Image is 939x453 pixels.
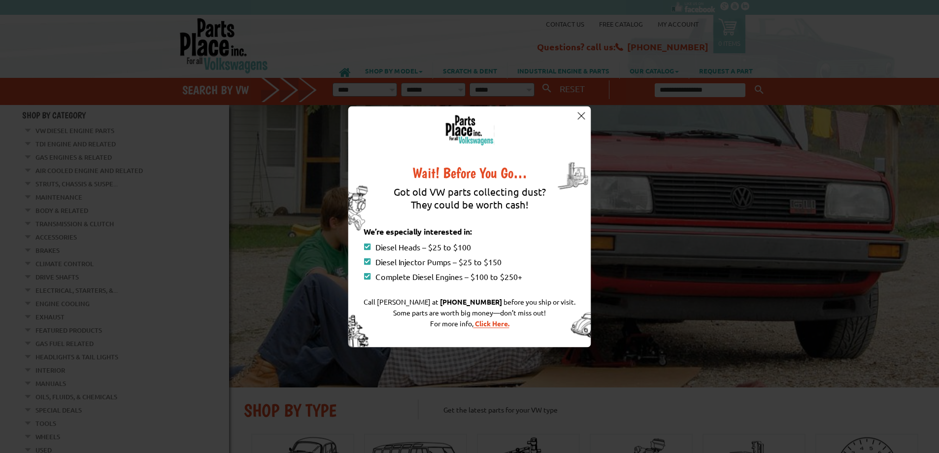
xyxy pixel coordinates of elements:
[364,165,575,180] div: Wait! Before You Go…
[364,273,370,279] img: points
[438,297,503,306] a: [PHONE_NUMBER]
[364,243,370,250] img: points
[364,256,575,266] div: Diesel Injector Pumps – $25 to $150
[364,286,575,338] div: Call [PERSON_NAME] at before you ship or visit. Some parts are worth big money—don’t miss out! Fo...
[364,180,575,225] div: Got old VW parts collecting dust? They could be worth cash!
[364,226,472,236] strong: We’re especially interested in:
[364,258,370,265] img: points
[577,112,585,120] img: close
[440,297,502,306] strong: [PHONE_NUMBER]
[445,115,495,145] img: logo
[364,242,575,251] div: Diesel Heads – $25 to $100
[475,318,509,327] strong: Click Here.
[364,271,575,281] div: Complete Diesel Engines – $100 to $250+
[473,318,509,327] a: Click Here.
